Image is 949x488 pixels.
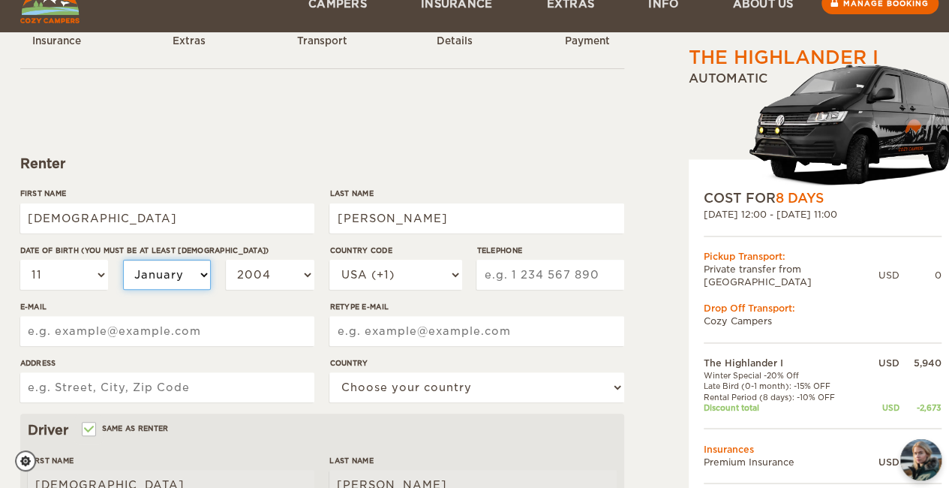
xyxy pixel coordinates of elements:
[15,450,46,471] a: Cookie settings
[329,316,623,346] input: e.g. example@example.com
[20,188,314,199] label: First Name
[28,455,314,466] label: First Name
[704,263,878,288] td: Private transfer from [GEOGRAPHIC_DATA]
[704,315,941,328] td: Cozy Campers
[704,391,864,402] td: Rental Period (8 days): -10% OFF
[20,316,314,346] input: e.g. example@example.com
[476,260,623,290] input: e.g. 1 234 567 890
[704,208,941,221] div: [DATE] 12:00 - [DATE] 11:00
[899,270,941,282] div: 0
[864,455,899,468] div: USD
[20,372,314,402] input: e.g. Street, City, Zip Code
[864,357,899,370] div: USD
[900,439,941,480] img: Freyja at Cozy Campers
[704,381,864,391] td: Late Bird (0-1 month): -15% OFF
[329,357,623,369] label: Country
[83,421,169,435] label: Same as renter
[776,191,824,206] span: 8 Days
[329,203,623,233] input: e.g. Smith
[864,402,899,413] div: USD
[16,35,98,49] div: Insurance
[83,426,93,435] input: Same as renter
[704,302,941,315] div: Drop Off Transport:
[20,245,314,256] label: Date of birth (You must be at least [DEMOGRAPHIC_DATA])
[689,45,878,71] div: The Highlander I
[704,370,864,381] td: Winter Special -20% Off
[704,250,941,263] div: Pickup Transport:
[329,455,616,466] label: Last Name
[20,357,314,369] label: Address
[704,402,864,413] td: Discount total
[329,188,623,199] label: Last Name
[546,35,629,49] div: Payment
[20,155,624,173] div: Renter
[704,357,864,370] td: The Highlander I
[899,357,941,370] div: 5,940
[878,270,899,282] div: USD
[329,301,623,312] label: Retype E-mail
[900,439,941,480] button: chat-button
[413,35,496,49] div: Details
[281,35,363,49] div: Transport
[704,190,941,208] div: COST FOR
[704,455,864,468] td: Premium Insurance
[20,301,314,312] label: E-mail
[899,455,941,468] div: 364
[704,442,941,455] td: Insurances
[329,245,461,256] label: Country Code
[899,402,941,413] div: -2,673
[476,245,623,256] label: Telephone
[28,421,617,439] div: Driver
[148,35,230,49] div: Extras
[20,203,314,233] input: e.g. William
